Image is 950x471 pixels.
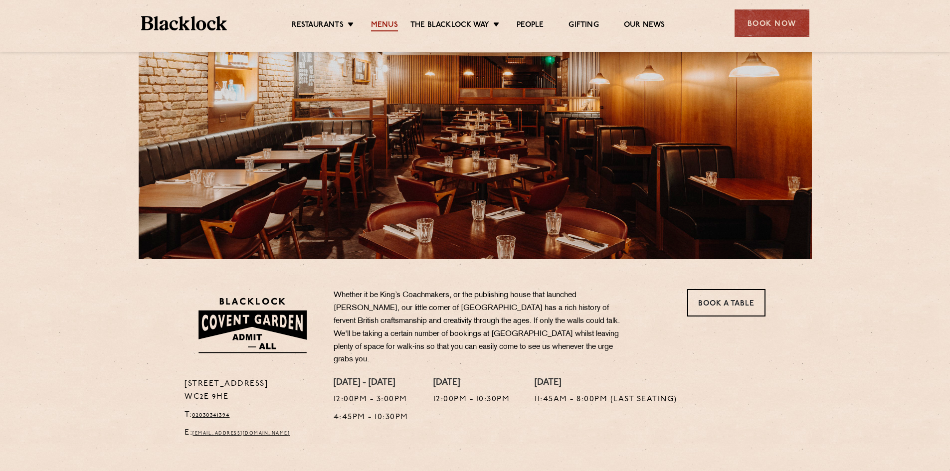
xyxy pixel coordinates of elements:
[334,289,628,366] p: Whether it be King’s Coachmakers, or the publishing house that launched [PERSON_NAME], our little...
[535,393,677,406] p: 11:45am - 8:00pm (Last Seating)
[433,393,510,406] p: 12:00pm - 10:30pm
[735,9,809,37] div: Book Now
[192,431,290,436] a: [EMAIL_ADDRESS][DOMAIN_NAME]
[334,378,408,389] h4: [DATE] - [DATE]
[535,378,677,389] h4: [DATE]
[334,411,408,424] p: 4:45pm - 10:30pm
[371,20,398,31] a: Menus
[185,409,319,422] p: T:
[410,20,489,31] a: The Blacklock Way
[569,20,598,31] a: Gifting
[141,16,227,30] img: BL_Textured_Logo-footer-cropped.svg
[334,393,408,406] p: 12:00pm - 3:00pm
[517,20,544,31] a: People
[185,427,319,440] p: E:
[185,378,319,404] p: [STREET_ADDRESS] WC2E 9HE
[687,289,765,316] a: Book a Table
[433,378,510,389] h4: [DATE]
[292,20,344,31] a: Restaurants
[185,289,319,361] img: BLA_1470_CoventGarden_Website_Solid.svg
[624,20,665,31] a: Our News
[192,412,230,418] a: 02030341394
